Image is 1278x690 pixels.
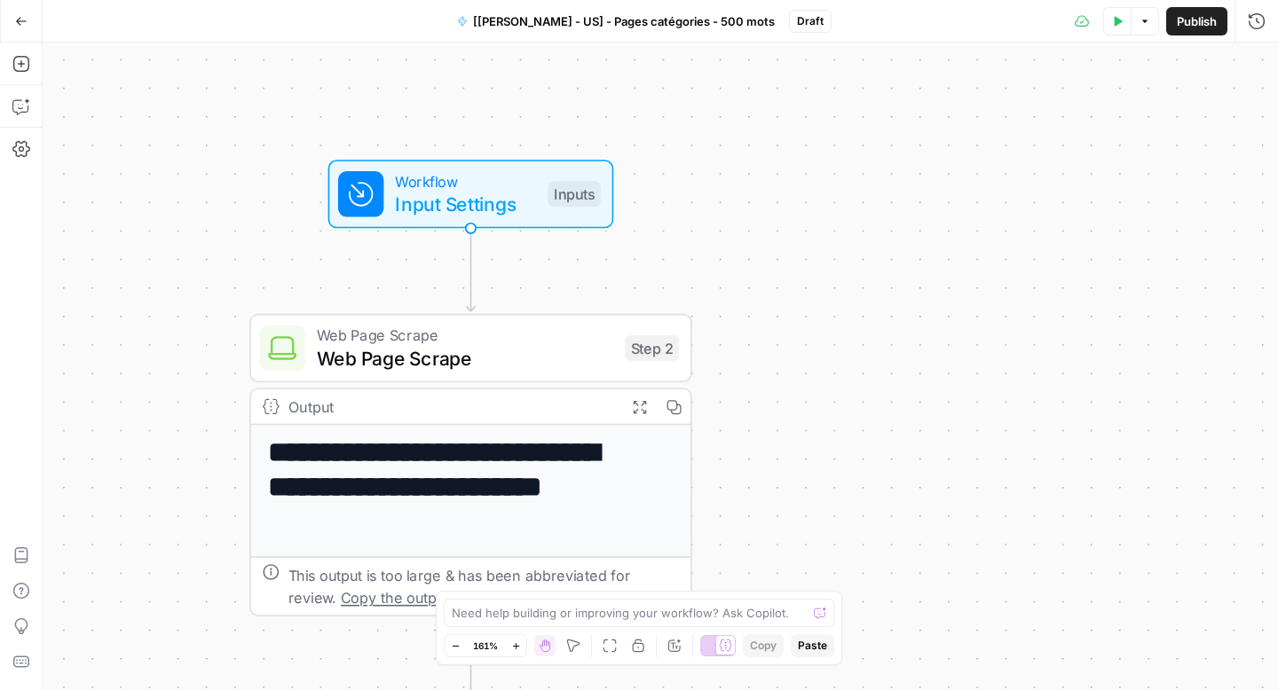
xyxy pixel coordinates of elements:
[467,228,476,310] g: Edge from start to step_2
[446,7,785,35] button: [[PERSON_NAME] - US] - Pages catégories - 500 mots
[317,344,613,372] span: Web Page Scrape
[798,638,827,654] span: Paste
[473,12,775,30] span: [[PERSON_NAME] - US] - Pages catégories - 500 mots
[548,181,600,207] div: Inputs
[743,634,784,657] button: Copy
[317,324,613,347] span: Web Page Scrape
[797,13,824,29] span: Draft
[288,396,614,419] div: Output
[750,638,777,654] span: Copy
[1177,12,1217,30] span: Publish
[249,160,692,228] div: WorkflowInput SettingsInputs
[288,563,680,608] div: This output is too large & has been abbreviated for review. to view the full content.
[395,190,536,218] span: Input Settings
[341,589,449,606] span: Copy the output
[791,634,834,657] button: Paste
[625,335,679,361] div: Step 2
[1166,7,1227,35] button: Publish
[395,169,536,192] span: Workflow
[473,639,498,653] span: 161%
